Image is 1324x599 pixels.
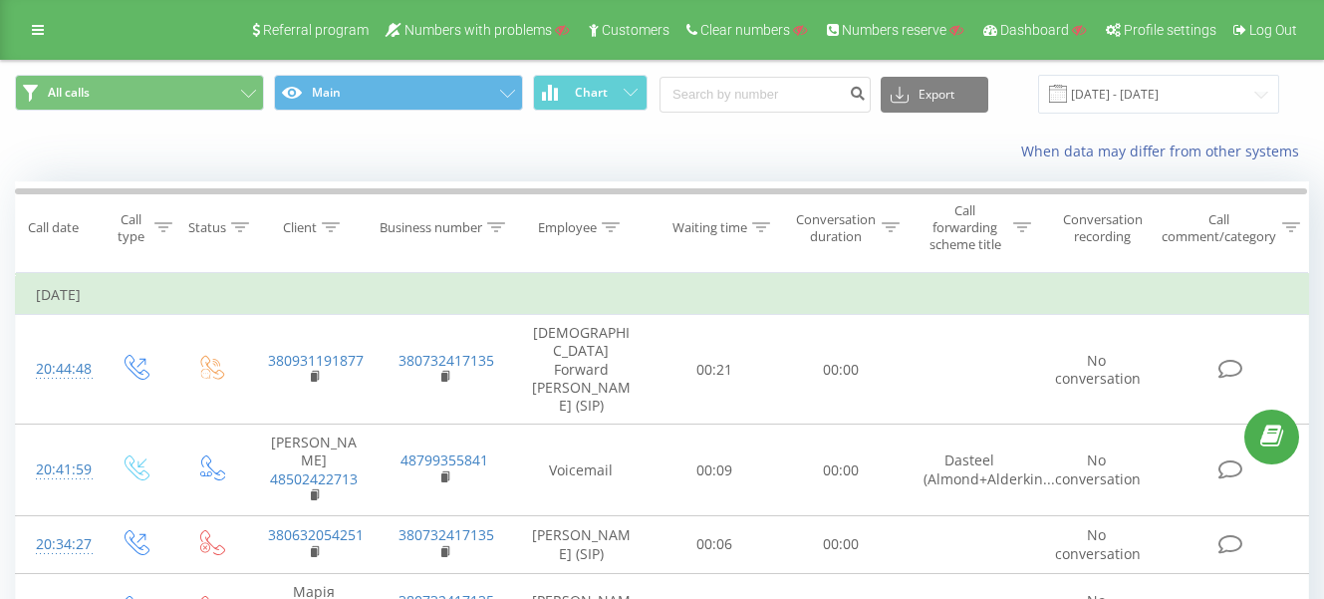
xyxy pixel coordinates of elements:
[510,515,652,573] td: [PERSON_NAME] (SIP)
[1161,211,1277,245] div: Call comment/category
[700,22,790,38] span: Clear numbers
[778,515,905,573] td: 00:00
[652,315,778,425] td: 00:21
[842,22,946,38] span: Numbers reserve
[1053,211,1152,245] div: Conversation recording
[16,275,1309,315] td: [DATE]
[510,315,652,425] td: [DEMOGRAPHIC_DATA] Forward [PERSON_NAME] (SIP)
[510,425,652,516] td: Voicemail
[1055,525,1141,562] span: No conversation
[248,425,380,516] td: [PERSON_NAME]
[1021,142,1309,160] a: When data may differ from other systems
[398,351,494,370] a: 380732417135
[270,469,358,488] a: 48502422713
[48,85,90,101] span: All calls
[28,219,79,236] div: Call date
[274,75,523,111] button: Main
[114,211,148,245] div: Call type
[268,525,364,544] a: 380632054251
[778,425,905,516] td: 00:00
[36,525,77,564] div: 20:34:27
[778,315,905,425] td: 00:00
[36,350,77,389] div: 20:44:48
[602,22,669,38] span: Customers
[652,515,778,573] td: 00:06
[268,351,364,370] a: 380931191877
[263,22,369,38] span: Referral program
[533,75,648,111] button: Chart
[660,77,871,113] input: Search by number
[380,219,482,236] div: Business number
[652,425,778,516] td: 00:09
[923,202,1008,253] div: Call forwarding scheme title
[924,450,1055,487] span: Dasteel (Almond+Alderkin...
[36,450,77,489] div: 20:41:59
[1055,450,1141,487] span: No conversation
[400,450,488,469] a: 48799355841
[1124,22,1216,38] span: Profile settings
[881,77,988,113] button: Export
[672,219,747,236] div: Waiting time
[404,22,552,38] span: Numbers with problems
[796,211,877,245] div: Conversation duration
[1055,351,1141,388] span: No conversation
[283,219,317,236] div: Client
[538,219,597,236] div: Employee
[188,219,226,236] div: Status
[398,525,494,544] a: 380732417135
[15,75,264,111] button: All calls
[575,86,608,100] span: Chart
[1249,22,1297,38] span: Log Out
[1000,22,1069,38] span: Dashboard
